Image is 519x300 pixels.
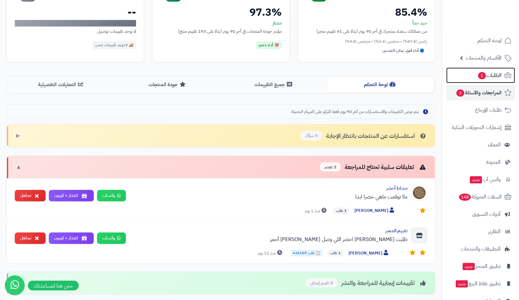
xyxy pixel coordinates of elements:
[8,77,115,92] button: التحليلات التفصيلية
[258,250,284,256] span: منذ 11 يوم
[306,278,427,288] div: تقييمات إيجابية للمراجعة والنشر
[411,185,427,201] img: Product
[446,206,515,222] a: أدوات التسويق
[477,36,502,45] span: لوحة التحكم
[328,77,434,92] button: لوحة التحكم
[131,235,408,243] div: طلبت [PERSON_NAME] اخضر اللي وصل [PERSON_NAME] أحمر
[446,120,515,135] a: إشعارات التحويلات البنكية
[160,20,282,27] div: ممتاز
[15,28,136,35] div: لا توجد تقييمات توصيل
[16,163,21,171] span: ▼
[472,210,501,219] span: أدوات التسويق
[446,224,515,239] a: التقارير
[446,85,515,101] a: المراجعات والأسئلة3
[446,189,515,205] a: السلات المتروكة148
[115,77,221,92] button: جودة المنتجات
[456,88,502,97] span: المراجعات والأسئلة
[354,207,396,214] span: [PERSON_NAME]
[15,20,136,27] div: لا توجد بيانات كافية
[446,102,515,118] a: طلبات الإرجاع
[131,193,408,201] div: ماا توقعت ماهي خضرا ابدا
[306,39,427,44] div: راضين (87.8%) • محايدين (2.4%) • منزعجين (9.8%)
[470,176,482,183] span: جديد
[160,28,282,35] div: مؤشر جودة المنتجات في آخر 90 يوم (بناءً على 193 تقييم منتج)
[477,71,502,80] span: الطلبات
[446,137,515,153] a: العملاء
[488,140,501,149] span: العملاء
[446,154,515,170] a: المدونة
[462,262,501,271] span: تطبيق المتجر
[380,47,427,55] div: 🔵 أداء قوي، يمكن التحسين
[301,131,427,141] div: استفسارات عن المنتجات بانتظار الإجابة
[488,227,501,236] span: التقارير
[456,280,468,288] span: جديد
[320,162,427,172] div: تعليقات سلبية تحتاج للمراجعة
[97,190,126,201] a: واتساب
[446,67,515,83] a: الطلبات1
[301,131,322,141] span: 0 سؤال
[291,250,322,256] span: 📋 طلب #44838
[131,185,408,192] div: مشاط أخضر
[15,233,46,244] button: تجاهل
[306,278,337,288] span: 0 تقييم إيجابي
[446,172,515,187] a: وآتس آبجديد
[463,263,475,270] span: جديد
[15,7,136,17] div: --
[459,194,471,201] span: 148
[461,244,501,253] span: التطبيقات والخدمات
[469,175,501,184] span: وآتس آب
[49,233,94,244] button: اعتذار + كوبون
[486,158,501,167] span: المدونة
[320,162,341,172] span: 2 عنصر
[333,208,349,214] span: 1 طلب
[15,190,46,201] button: تجاهل
[456,89,464,97] span: 3
[452,123,502,132] span: إشعارات التحويلات البنكية
[466,53,502,63] span: الأقسام والمنتجات
[49,190,94,201] button: اعتذار + كوبون
[458,192,502,201] span: السلات المتروكة
[306,28,427,35] div: من عملائك سعداء بمتجرك في آخر 90 يوم (بناءً على 41 تقييم متجر)
[160,7,282,17] div: 97.3%
[93,41,136,49] div: 🚚 لا توجد تقييمات شحن
[306,7,427,17] div: 85.4%
[97,233,126,244] a: واتساب
[16,132,20,140] span: ▶
[256,41,282,49] div: 🎯 أداء متميز
[455,279,501,288] span: تطبيق نقاط البيع
[446,258,515,274] a: تطبيق المتجرجديد
[446,276,515,291] a: تطبيق نقاط البيعجديد
[475,105,502,115] span: طلبات الإرجاع
[221,77,328,92] button: جميع التقييمات
[131,228,408,234] div: تقييم المتجر
[446,33,515,48] a: لوحة التحكم
[291,109,419,115] span: يتم عرض التقييمات والاستفسارات من آخر 90 يوم فقط للتركيز على المهام الحديثة
[446,241,515,257] a: التطبيقات والخدمات
[328,250,343,256] span: 1 طلب
[306,20,427,27] div: جيد جداً
[349,250,390,257] span: [PERSON_NAME]
[478,72,486,79] span: 1
[305,208,328,214] span: منذ 1 يوم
